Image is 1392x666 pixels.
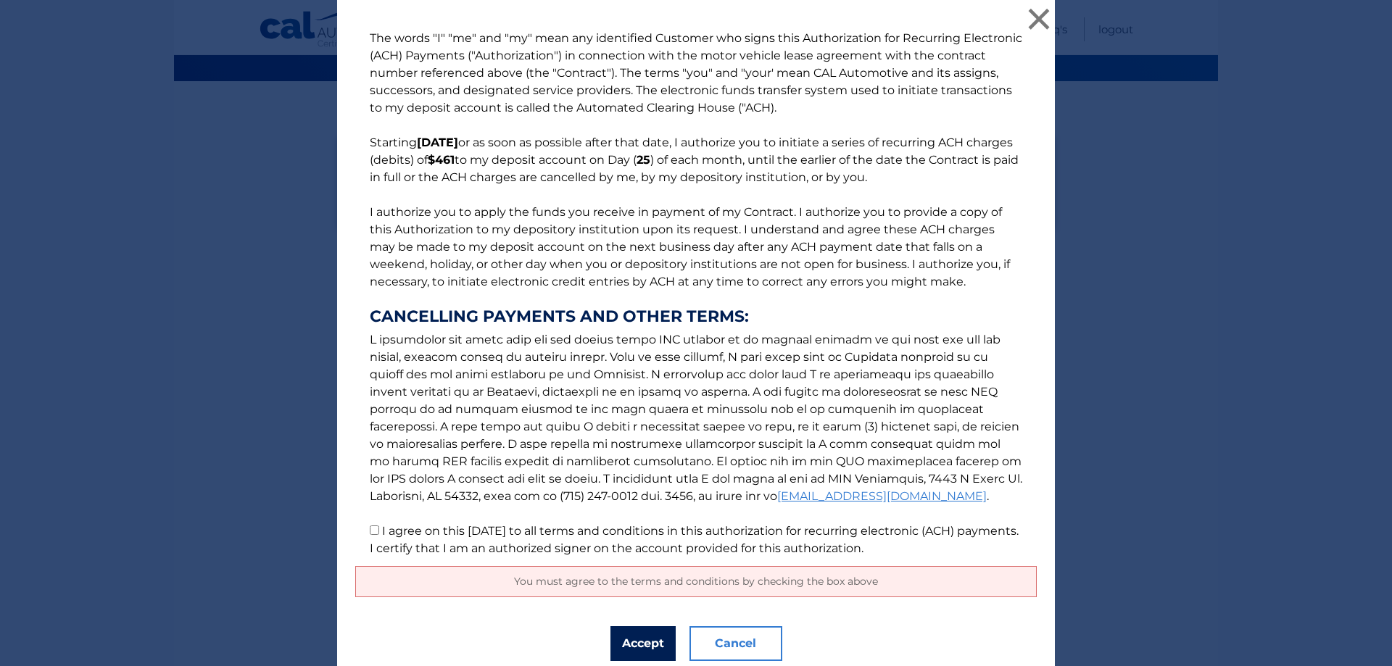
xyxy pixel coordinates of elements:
[777,489,987,503] a: [EMAIL_ADDRESS][DOMAIN_NAME]
[637,153,650,167] b: 25
[417,136,458,149] b: [DATE]
[428,153,455,167] b: $461
[514,575,878,588] span: You must agree to the terms and conditions by checking the box above
[1024,4,1053,33] button: ×
[689,626,782,661] button: Cancel
[370,524,1019,555] label: I agree on this [DATE] to all terms and conditions in this authorization for recurring electronic...
[355,30,1037,557] p: The words "I" "me" and "my" mean any identified Customer who signs this Authorization for Recurri...
[610,626,676,661] button: Accept
[370,308,1022,325] strong: CANCELLING PAYMENTS AND OTHER TERMS:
